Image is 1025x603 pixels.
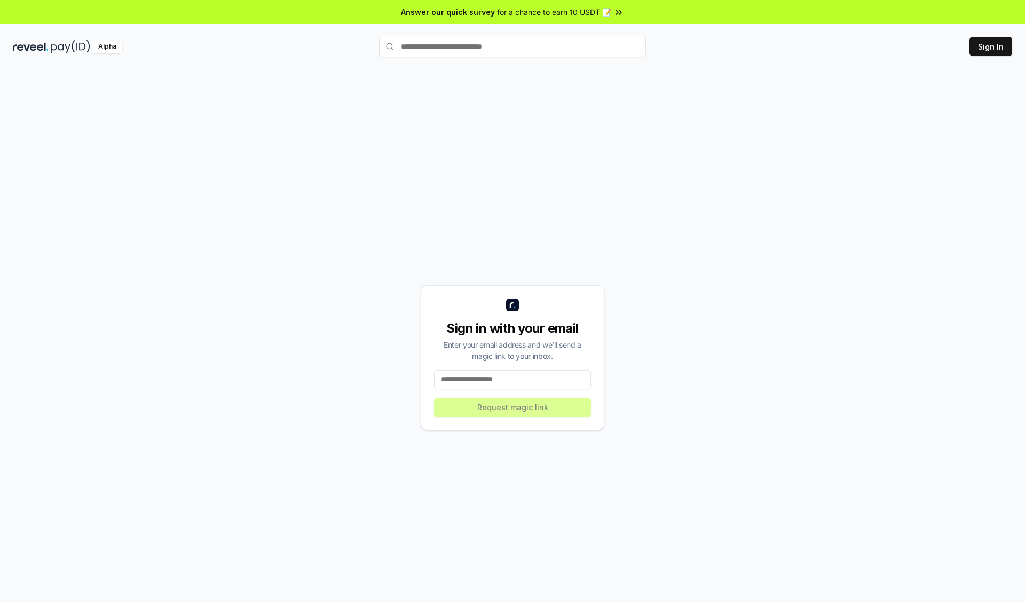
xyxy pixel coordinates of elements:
span: for a chance to earn 10 USDT 📝 [497,6,611,18]
button: Sign In [969,37,1012,56]
div: Sign in with your email [434,320,591,337]
div: Alpha [92,40,122,53]
img: logo_small [506,299,519,311]
span: Answer our quick survey [401,6,495,18]
div: Enter your email address and we’ll send a magic link to your inbox. [434,339,591,362]
img: pay_id [51,40,90,53]
img: reveel_dark [13,40,49,53]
